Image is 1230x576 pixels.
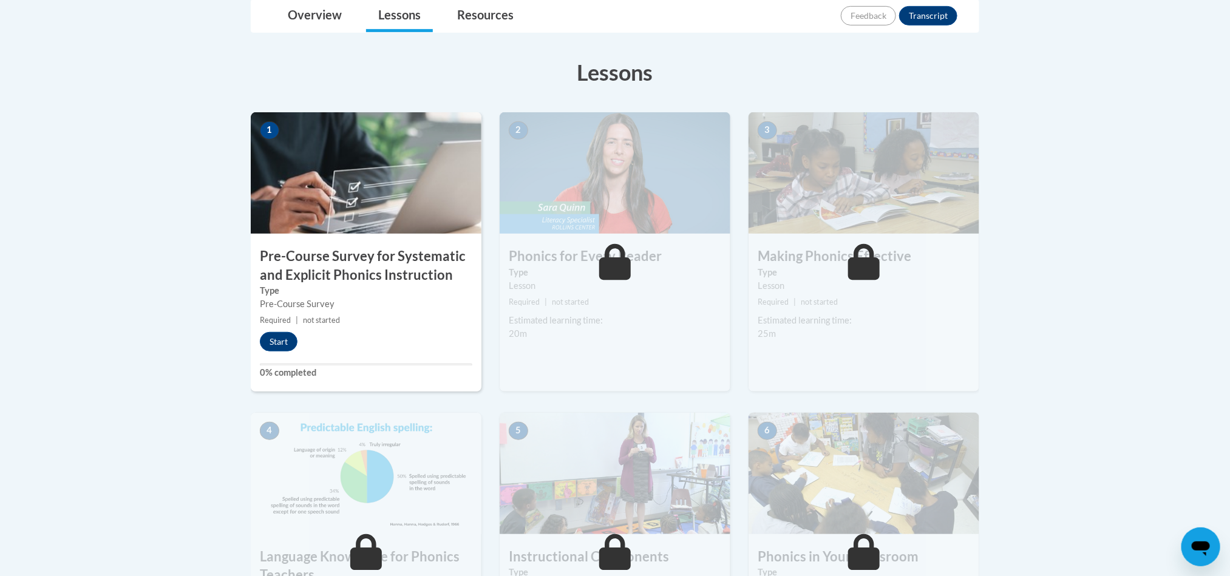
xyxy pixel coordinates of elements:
span: 4 [260,422,279,440]
div: Estimated learning time: [509,314,721,327]
label: Type [260,284,472,297]
span: | [296,316,298,325]
button: Start [260,332,297,351]
label: Type [509,266,721,279]
span: | [793,297,796,307]
img: Course Image [500,112,730,234]
iframe: Button to launch messaging window [1181,527,1220,566]
div: Estimated learning time: [758,314,970,327]
span: 6 [758,422,777,440]
h3: Phonics for Every Reader [500,247,730,266]
label: 0% completed [260,366,472,379]
span: Required [260,316,291,325]
img: Course Image [251,413,481,534]
span: | [545,297,547,307]
div: Lesson [509,279,721,293]
h3: Instructional Components [500,547,730,566]
img: Course Image [749,413,979,534]
span: 25m [758,328,776,339]
span: 20m [509,328,527,339]
h3: Lessons [251,57,979,87]
div: Pre-Course Survey [260,297,472,311]
label: Type [758,266,970,279]
img: Course Image [500,413,730,534]
h3: Pre-Course Survey for Systematic and Explicit Phonics Instruction [251,247,481,285]
span: 2 [509,121,528,140]
span: Required [509,297,540,307]
span: not started [303,316,340,325]
span: 3 [758,121,777,140]
img: Course Image [251,112,481,234]
span: 5 [509,422,528,440]
img: Course Image [749,112,979,234]
span: 1 [260,121,279,140]
h3: Phonics in Your Classroom [749,547,979,566]
h3: Making Phonics Effective [749,247,979,266]
div: Lesson [758,279,970,293]
span: not started [552,297,589,307]
span: not started [801,297,838,307]
button: Feedback [841,6,896,25]
button: Transcript [899,6,957,25]
span: Required [758,297,789,307]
